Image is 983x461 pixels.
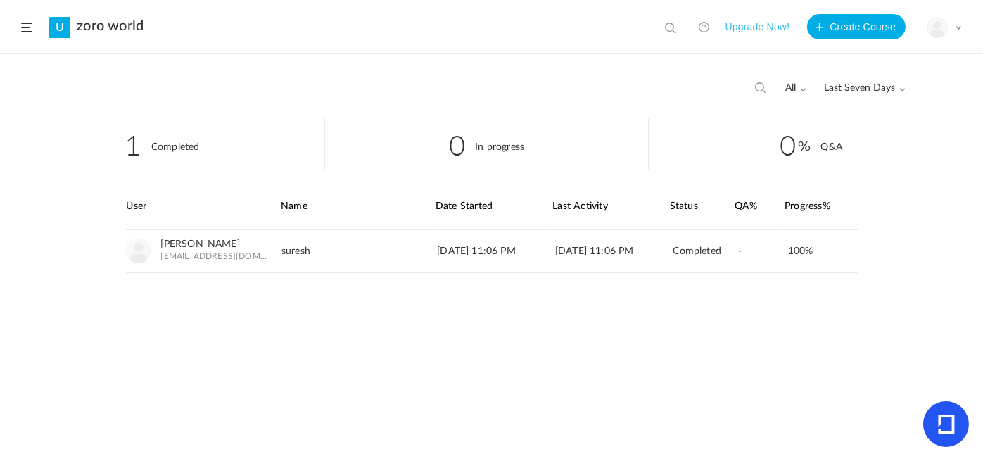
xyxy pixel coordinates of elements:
span: 1 [125,124,141,164]
div: Status [670,184,734,229]
a: U [49,17,70,38]
span: 0 [780,124,811,164]
cite: Completed [151,142,200,152]
img: user-image.png [927,18,947,37]
div: Date Started [436,184,552,229]
div: User [127,184,280,229]
span: suresh [281,246,310,258]
div: 100% [788,239,846,264]
span: all [785,82,806,94]
div: Completed [673,230,737,272]
button: Upgrade Now! [725,14,789,39]
div: [DATE] 11:06 PM [555,230,671,272]
button: Create Course [807,14,906,39]
div: Name [281,184,434,229]
div: [DATE] 11:06 PM [437,230,553,272]
div: Progress% [785,184,857,229]
div: Last Activity [552,184,668,229]
cite: In progress [475,142,524,152]
span: Last Seven Days [824,82,906,94]
div: - [738,230,787,272]
a: zoro world [77,18,144,34]
span: 0 [449,124,465,164]
img: user-image.png [126,238,151,263]
div: QA% [735,184,784,229]
a: [PERSON_NAME] [161,239,240,251]
span: [EMAIL_ADDRESS][DOMAIN_NAME] [161,251,269,261]
cite: Q&A [821,142,843,152]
